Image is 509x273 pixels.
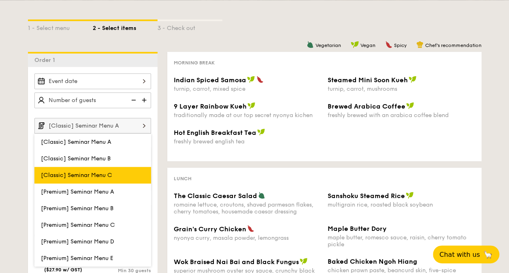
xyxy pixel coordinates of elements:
[174,85,321,92] div: turnip, carrot, mixed spice
[34,73,151,89] input: Event date
[328,102,405,110] span: Brewed Arabica Coffee
[174,112,321,119] div: traditionally made at our top secret nyonya kichen
[174,201,321,215] div: romaine lettuce, croutons, shaved parmesan flakes, cherry tomatoes, housemade caesar dressing
[328,85,475,92] div: turnip, carrot, mushrooms
[93,21,158,32] div: 2 - Select items
[34,57,58,64] span: Order 1
[406,102,414,109] img: icon-vegan.f8ff3823.svg
[174,192,257,200] span: The Classic Caesar Salad
[41,139,111,145] span: [Classic] Seminar Menu A
[394,43,407,48] span: Spicy
[174,225,246,233] span: Grain's Curry Chicken
[256,76,264,83] img: icon-spicy.37a8142b.svg
[174,129,256,136] span: Hot English Breakfast Tea
[41,205,113,212] span: [Premium] Seminar Menu B
[385,41,392,48] img: icon-spicy.37a8142b.svg
[41,188,114,195] span: [Premium] Seminar Menu A
[328,192,405,200] span: Sanshoku Steamed Rice
[174,235,321,241] div: nyonya curry, masala powder, lemongrass
[328,76,408,84] span: Steamed Mini Soon Kueh
[174,76,246,84] span: Indian Spiced Samosa
[409,76,417,83] img: icon-vegan.f8ff3823.svg
[247,225,254,232] img: icon-spicy.37a8142b.svg
[328,258,417,265] span: Baked Chicken Ngoh Hiang
[127,92,139,108] img: icon-reduce.1d2dbef1.svg
[34,92,151,108] input: Number of guests
[328,225,387,232] span: Maple Butter Dory
[174,258,299,266] span: Wok Braised Nai Bai and Black Fungus
[137,118,151,133] img: icon-chevron-right.3c0dfbd6.svg
[174,60,215,66] span: Morning break
[425,43,481,48] span: Chef's recommendation
[351,41,359,48] img: icon-vegan.f8ff3823.svg
[41,255,113,262] span: [Premium] Seminar Menu E
[315,43,341,48] span: Vegetarian
[28,21,93,32] div: 1 - Select menu
[328,234,475,248] div: maple butter, romesco sauce, raisin, cherry tomato pickle
[416,41,424,48] img: icon-chef-hat.a58ddaea.svg
[300,258,308,265] img: icon-vegan.f8ff3823.svg
[258,192,265,199] img: icon-vegetarian.fe4039eb.svg
[439,251,480,258] span: Chat with us
[433,245,499,263] button: Chat with us🦙
[328,112,475,119] div: freshly brewed with an arabica coffee blend
[41,238,114,245] span: [Premium] Seminar Menu D
[257,128,265,136] img: icon-vegan.f8ff3823.svg
[360,43,375,48] span: Vegan
[174,138,321,145] div: freshly brewed english tea
[247,76,255,83] img: icon-vegan.f8ff3823.svg
[174,176,192,181] span: Lunch
[406,192,414,199] img: icon-vegan.f8ff3823.svg
[158,21,222,32] div: 3 - Check out
[307,41,314,48] img: icon-vegetarian.fe4039eb.svg
[174,102,247,110] span: 9 Layer Rainbow Kueh
[41,172,112,179] span: [Classic] Seminar Menu C
[139,92,151,108] img: icon-add.58712e84.svg
[41,155,111,162] span: [Classic] Seminar Menu B
[41,222,115,228] span: [Premium] Seminar Menu C
[44,267,82,273] span: ($27.90 w/ GST)
[328,201,475,208] div: multigrain rice, roasted black soybean
[247,102,256,109] img: icon-vegan.f8ff3823.svg
[483,250,493,259] span: 🦙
